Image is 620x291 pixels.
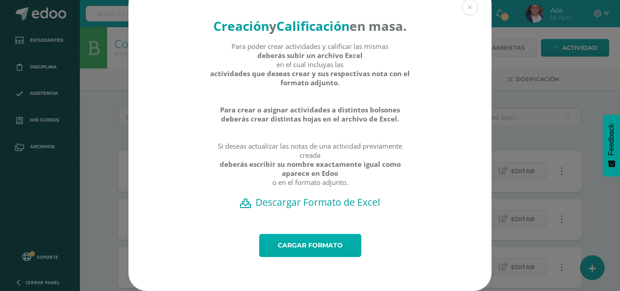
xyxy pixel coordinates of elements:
h4: en masa. [210,17,411,34]
div: Para poder crear actividades y calificar las mismas en el cual incluyas las Si deseas actualizar ... [210,42,411,196]
strong: deberás subir un archivo Excel [257,51,363,60]
strong: Para crear o asignar actividades a distintos bolsones deberás crear distintas hojas en el archivo... [210,105,411,123]
strong: y [269,17,276,34]
strong: Creación [213,17,269,34]
a: Cargar formato [259,234,361,257]
button: Feedback - Mostrar encuesta [603,115,620,176]
strong: actividades que deseas crear y sus respectivas nota con el formato adjunto. [210,69,411,87]
span: Feedback [607,124,615,155]
strong: deberás escribir su nombre exactamente igual como aparece en Edoo [210,160,411,178]
a: Descargar Formato de Excel [144,196,476,209]
strong: Calificación [276,17,349,34]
